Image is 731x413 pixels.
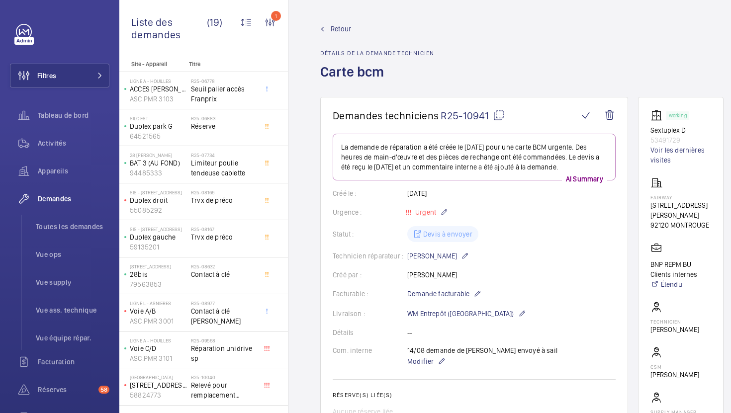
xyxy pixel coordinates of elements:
p: ASC.PMR 3103 [130,94,187,104]
span: Contact à clé [PERSON_NAME] [191,306,257,326]
p: SIS - [STREET_ADDRESS] [130,189,187,195]
a: Voir les dernières visites [650,145,711,165]
p: Duplex gauche [130,232,187,242]
span: Retour [331,24,351,34]
span: Toutes les demandes [36,222,109,232]
p: Ligne A - HOUILLES [130,337,187,343]
span: Modifier [407,356,434,366]
span: Trvx de préco [191,232,257,242]
p: ASC.PMR 3001 [130,316,187,326]
p: WM Entrepôt ([GEOGRAPHIC_DATA]) [407,308,526,320]
p: ACCES [PERSON_NAME] [130,84,187,94]
p: Voie A/B [130,306,187,316]
h2: R25-10040 [191,374,257,380]
span: Réserve [191,121,257,131]
p: [PERSON_NAME] [650,370,699,380]
p: Voie C/D [130,343,187,353]
span: Seuil palier accès Franprix [191,84,257,104]
p: BNP REPM BU Clients internes [650,259,711,279]
h2: Détails de la demande technicien [320,50,434,57]
p: BAT 3 (AU FOND) [130,158,187,168]
p: Ligne L - ASNIERES [130,300,187,306]
h2: R25-08977 [191,300,257,306]
a: Étendu [650,279,711,289]
p: Working [669,114,687,117]
p: [STREET_ADDRESS][PERSON_NAME] [130,380,187,390]
p: 92120 MONTROUGE [650,220,711,230]
p: 28bis [130,269,187,279]
span: Urgent [413,208,436,216]
p: FAIRWAY [650,194,711,200]
span: Trvx de préco [191,195,257,205]
p: [PERSON_NAME] [650,325,699,334]
p: SIS - [STREET_ADDRESS] [130,226,187,232]
h2: R25-08632 [191,263,257,269]
p: 53491729 [650,135,711,145]
span: Vue ops [36,249,109,259]
p: SILO EST [130,115,187,121]
button: Filtres [10,64,109,87]
p: 94485333 [130,168,187,178]
h2: R25-06883 [191,115,257,121]
span: Vue supply [36,277,109,287]
p: Titre [189,61,255,68]
span: Demandes techniciens [333,109,439,122]
h1: Carte bcm [320,63,434,97]
span: Relevé pour remplacement opérateur+ventaux+seuil Slycla Plycab2 [191,380,257,400]
span: Tableau de bord [38,110,109,120]
p: CSM [650,364,699,370]
p: 59135201 [130,242,187,252]
span: 58 [98,386,109,394]
span: R25-10941 [441,109,505,122]
p: Duplex droit [130,195,187,205]
img: elevator.svg [650,109,666,121]
span: Filtres [37,71,56,81]
h2: R25-08166 [191,189,257,195]
span: Limiteur poulie tendeuse cablette [191,158,257,178]
p: 28 [PERSON_NAME] [130,152,187,158]
p: Ligne A - HOUILLES [130,78,187,84]
p: La demande de réparation a été créée le [DATE] pour une carte BCM urgente. Des heures de main-d'œ... [341,142,607,172]
span: Activités [38,138,109,148]
span: Vue équipe répar. [36,333,109,343]
p: [PERSON_NAME] [407,250,469,262]
p: [STREET_ADDRESS][PERSON_NAME] [650,200,711,220]
span: Contact à clé [191,269,257,279]
p: ASC.PMR 3101 [130,353,187,363]
span: Réparation unidrive sp [191,343,257,363]
span: Demandes [38,194,109,204]
span: Vue ass. technique [36,305,109,315]
p: 64521565 [130,131,187,141]
p: Sextuplex D [650,125,711,135]
span: Facturation [38,357,109,367]
h2: R25-09568 [191,337,257,343]
p: [GEOGRAPHIC_DATA] [130,374,187,380]
h2: R25-08167 [191,226,257,232]
p: Technicien [650,319,699,325]
span: Appareils [38,166,109,176]
p: 79563853 [130,279,187,289]
h2: R25-06778 [191,78,257,84]
p: Site - Appareil [119,61,185,68]
span: Liste des demandes [131,16,207,41]
p: [STREET_ADDRESS] [130,263,187,269]
p: 55085292 [130,205,187,215]
p: AI Summary [562,174,607,184]
h2: Réserve(s) liée(s) [333,392,616,399]
h2: R25-07734 [191,152,257,158]
p: Duplex park G [130,121,187,131]
p: 58824773 [130,390,187,400]
span: Demande facturable [407,289,469,299]
span: Réserves [38,385,94,395]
